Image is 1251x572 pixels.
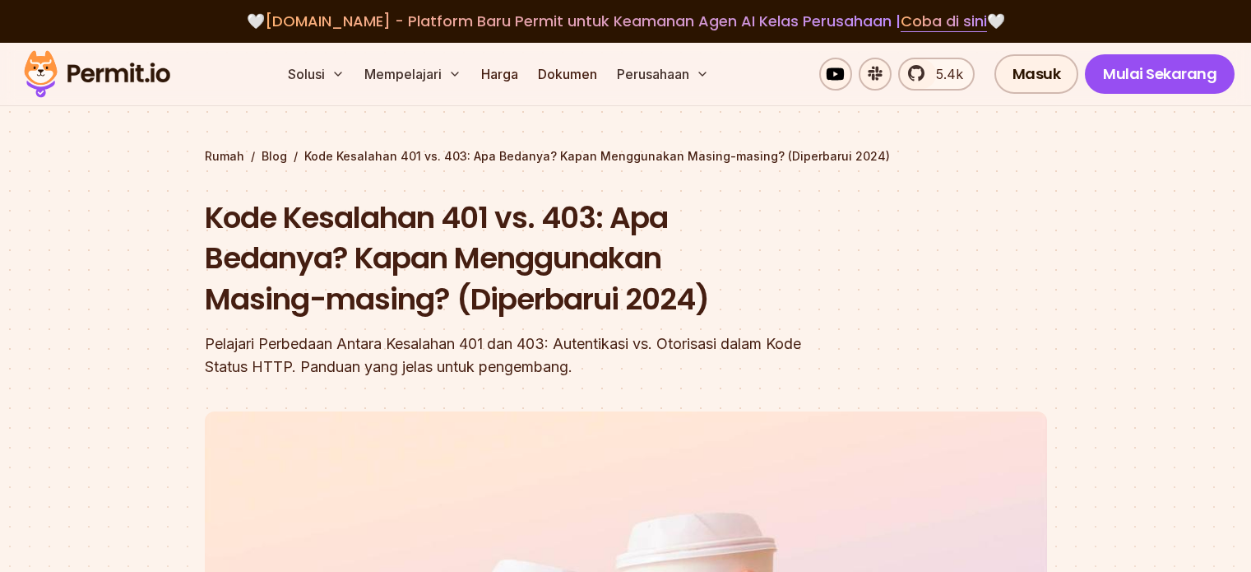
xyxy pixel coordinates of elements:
font: Rumah [205,149,244,163]
font: Mempelajari [364,66,442,82]
font: Dokumen [538,66,597,82]
a: Rumah [205,148,244,165]
font: Blog [262,149,287,163]
font: [DOMAIN_NAME] - Platform Baru Permit untuk Keamanan Agen AI Kelas Perusahaan | [265,11,901,31]
font: 🤍 [987,11,1005,31]
button: Solusi [281,58,351,91]
span: 5.4k [926,64,963,84]
a: Harga [475,58,525,91]
a: Blog [262,148,287,165]
button: Perusahaan [610,58,716,91]
font: Harga [481,66,518,82]
font: Pelajari Perbedaan Antara Kesalahan 401 dan 403: Autentikasi vs. Otorisasi dalam Kode Status HTTP... [205,335,801,375]
a: Mulai Sekarang [1085,54,1235,94]
font: Kode Kesalahan 401 vs. 403: Apa Bedanya? Kapan Menggunakan Masing-masing? (Diperbarui 2024) [205,197,709,320]
a: Coba di sini [901,11,987,32]
font: Coba di sini [901,11,987,31]
font: Mulai Sekarang [1103,63,1216,84]
font: / [251,149,255,163]
font: Masuk [1012,63,1061,84]
a: Masuk [994,54,1079,94]
img: Logo izin [16,46,178,102]
font: Perusahaan [617,66,689,82]
button: Mempelajari [358,58,468,91]
font: Solusi [288,66,325,82]
font: / [294,149,298,163]
font: 🤍 [247,11,265,31]
a: 5.4k [898,58,975,91]
a: Dokumen [531,58,604,91]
